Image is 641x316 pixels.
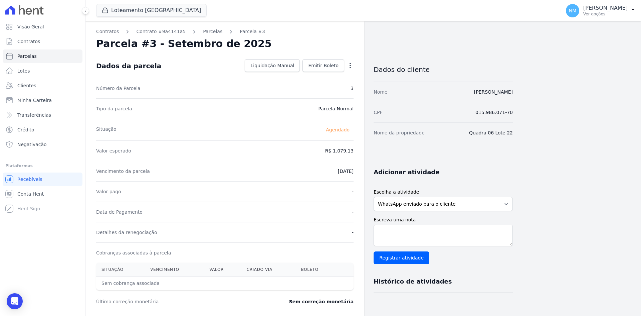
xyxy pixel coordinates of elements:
[203,28,222,35] a: Parcelas
[17,68,30,74] span: Lotes
[474,89,513,95] a: [PERSON_NAME]
[7,293,23,309] div: Open Intercom Messenger
[3,108,82,122] a: Transferências
[374,168,439,176] h3: Adicionar atividade
[374,251,429,264] input: Registrar atividade
[96,209,143,215] dt: Data de Pagamento
[96,38,272,50] h2: Parcela #3 - Setembro de 2025
[374,89,387,95] dt: Nome
[245,59,300,72] a: Liquidação Manual
[561,1,641,20] button: NM [PERSON_NAME] Ver opções
[17,23,44,30] span: Visão Geral
[374,109,382,116] dt: CPF
[351,85,354,92] dd: 3
[338,168,354,175] dd: [DATE]
[136,28,186,35] a: Contrato #9a4141a5
[5,162,80,170] div: Plataformas
[17,97,52,104] span: Minha Carteira
[96,105,132,112] dt: Tipo da parcela
[3,79,82,92] a: Clientes
[17,53,37,60] span: Parcelas
[96,229,157,236] dt: Detalhes da renegociação
[374,216,513,223] label: Escreva uma nota
[96,249,171,256] dt: Cobranças associadas à parcela
[96,85,141,92] dt: Número da Parcela
[96,28,354,35] nav: Breadcrumb
[17,141,47,148] span: Negativação
[352,229,354,236] dd: -
[475,109,513,116] dd: 015.986.071-70
[352,188,354,195] dd: -
[583,5,628,11] p: [PERSON_NAME]
[96,188,121,195] dt: Valor pago
[240,28,265,35] a: Parcela #3
[204,263,241,277] th: Valor
[3,64,82,78] a: Lotes
[96,298,248,305] dt: Última correção monetária
[374,129,425,136] dt: Nome da propriedade
[17,126,34,133] span: Crédito
[17,191,44,197] span: Conta Hent
[96,168,150,175] dt: Vencimento da parcela
[374,189,513,196] label: Escolha a atividade
[17,82,36,89] span: Clientes
[17,112,51,118] span: Transferências
[96,28,119,35] a: Contratos
[96,126,117,134] dt: Situação
[374,278,452,286] h3: Histórico de atividades
[3,35,82,48] a: Contratos
[3,94,82,107] a: Minha Carteira
[569,8,577,13] span: NM
[96,62,161,70] div: Dados da parcela
[583,11,628,17] p: Ver opções
[469,129,513,136] dd: Quadra 06 Lote 22
[250,62,294,69] span: Liquidação Manual
[325,147,354,154] dd: R$ 1.079,13
[289,298,354,305] dd: Sem correção monetária
[96,263,145,277] th: Situação
[322,126,354,134] span: Agendado
[96,4,207,17] button: Loteamento [GEOGRAPHIC_DATA]
[96,147,131,154] dt: Valor esperado
[145,263,204,277] th: Vencimento
[3,20,82,33] a: Visão Geral
[352,209,354,215] dd: -
[302,59,344,72] a: Emitir Boleto
[3,173,82,186] a: Recebíveis
[3,187,82,201] a: Conta Hent
[3,123,82,136] a: Crédito
[374,66,513,74] h3: Dados do cliente
[241,263,296,277] th: Criado via
[296,263,338,277] th: Boleto
[96,277,296,290] th: Sem cobrança associada
[17,176,42,183] span: Recebíveis
[3,49,82,63] a: Parcelas
[17,38,40,45] span: Contratos
[3,138,82,151] a: Negativação
[318,105,354,112] dd: Parcela Normal
[308,62,339,69] span: Emitir Boleto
